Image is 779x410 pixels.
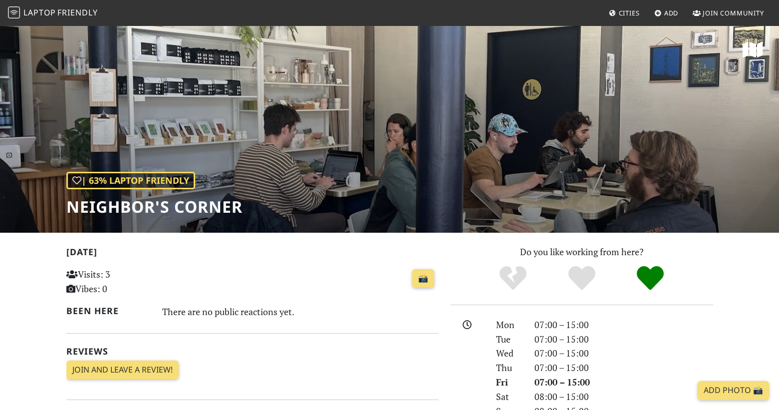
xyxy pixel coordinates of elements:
[490,318,528,332] div: Mon
[698,381,769,400] a: Add Photo 📸
[650,4,683,22] a: Add
[23,7,56,18] span: Laptop
[479,265,547,292] div: No
[605,4,644,22] a: Cities
[66,346,439,357] h2: Reviews
[616,265,685,292] div: Definitely!
[528,361,719,375] div: 07:00 – 15:00
[57,7,97,18] span: Friendly
[66,197,243,216] h1: Neighbor's Corner
[528,332,719,347] div: 07:00 – 15:00
[66,306,151,316] h2: Been here
[490,390,528,404] div: Sat
[66,172,195,189] div: | 63% Laptop Friendly
[490,346,528,361] div: Wed
[66,247,439,261] h2: [DATE]
[490,375,528,390] div: Fri
[8,6,20,18] img: LaptopFriendly
[490,332,528,347] div: Tue
[528,390,719,404] div: 08:00 – 15:00
[528,318,719,332] div: 07:00 – 15:00
[703,8,764,17] span: Join Community
[451,245,713,259] p: Do you like working from here?
[162,304,439,320] div: There are no public reactions yet.
[490,361,528,375] div: Thu
[664,8,679,17] span: Add
[547,265,616,292] div: Yes
[66,361,179,380] a: Join and leave a review!
[412,269,434,288] a: 📸
[66,267,183,296] p: Visits: 3 Vibes: 0
[689,4,768,22] a: Join Community
[528,346,719,361] div: 07:00 – 15:00
[619,8,640,17] span: Cities
[8,4,98,22] a: LaptopFriendly LaptopFriendly
[528,375,719,390] div: 07:00 – 15:00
